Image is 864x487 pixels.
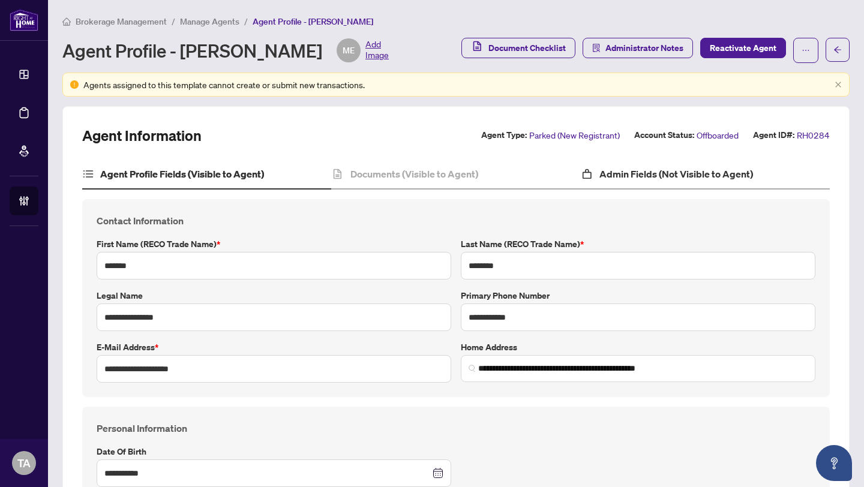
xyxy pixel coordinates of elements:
span: ME [343,44,355,57]
h2: Agent Information [82,126,202,145]
label: Primary Phone Number [461,289,815,302]
h4: Documents (Visible to Agent) [350,167,478,181]
span: Manage Agents [180,16,239,27]
span: Add Image [365,38,389,62]
h4: Personal Information [97,421,815,435]
span: RH0284 [797,128,830,142]
div: Agent Profile - [PERSON_NAME] [62,38,389,62]
label: Agent Type: [481,128,527,142]
img: search_icon [469,365,476,372]
div: Agents assigned to this template cannot create or submit new transactions. [83,78,830,91]
h4: Admin Fields (Not Visible to Agent) [599,167,753,181]
img: logo [10,9,38,31]
li: / [172,14,175,28]
span: Document Checklist [488,38,566,58]
span: close [835,81,842,88]
span: Agent Profile - [PERSON_NAME] [253,16,373,27]
button: Administrator Notes [583,38,693,58]
label: Account Status: [634,128,694,142]
span: Offboarded [697,128,739,142]
label: Home Address [461,341,815,354]
span: exclamation-circle [70,80,79,89]
span: Administrator Notes [605,38,683,58]
span: arrow-left [833,46,842,54]
span: home [62,17,71,26]
label: First Name (RECO Trade Name) [97,238,451,251]
span: Reactivate Agent [710,38,776,58]
label: Date of Birth [97,445,451,458]
label: Legal Name [97,289,451,302]
span: ellipsis [802,46,810,55]
button: Open asap [816,445,852,481]
span: Parked (New Registrant) [529,128,620,142]
label: Last Name (RECO Trade Name) [461,238,815,251]
span: solution [592,44,601,52]
span: TA [17,455,31,471]
button: Reactivate Agent [700,38,786,58]
label: E-mail Address [97,341,451,354]
li: / [244,14,248,28]
h4: Contact Information [97,214,815,228]
label: Agent ID#: [753,128,794,142]
button: Document Checklist [461,38,575,58]
button: close [835,81,842,89]
h4: Agent Profile Fields (Visible to Agent) [100,167,264,181]
span: Brokerage Management [76,16,167,27]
